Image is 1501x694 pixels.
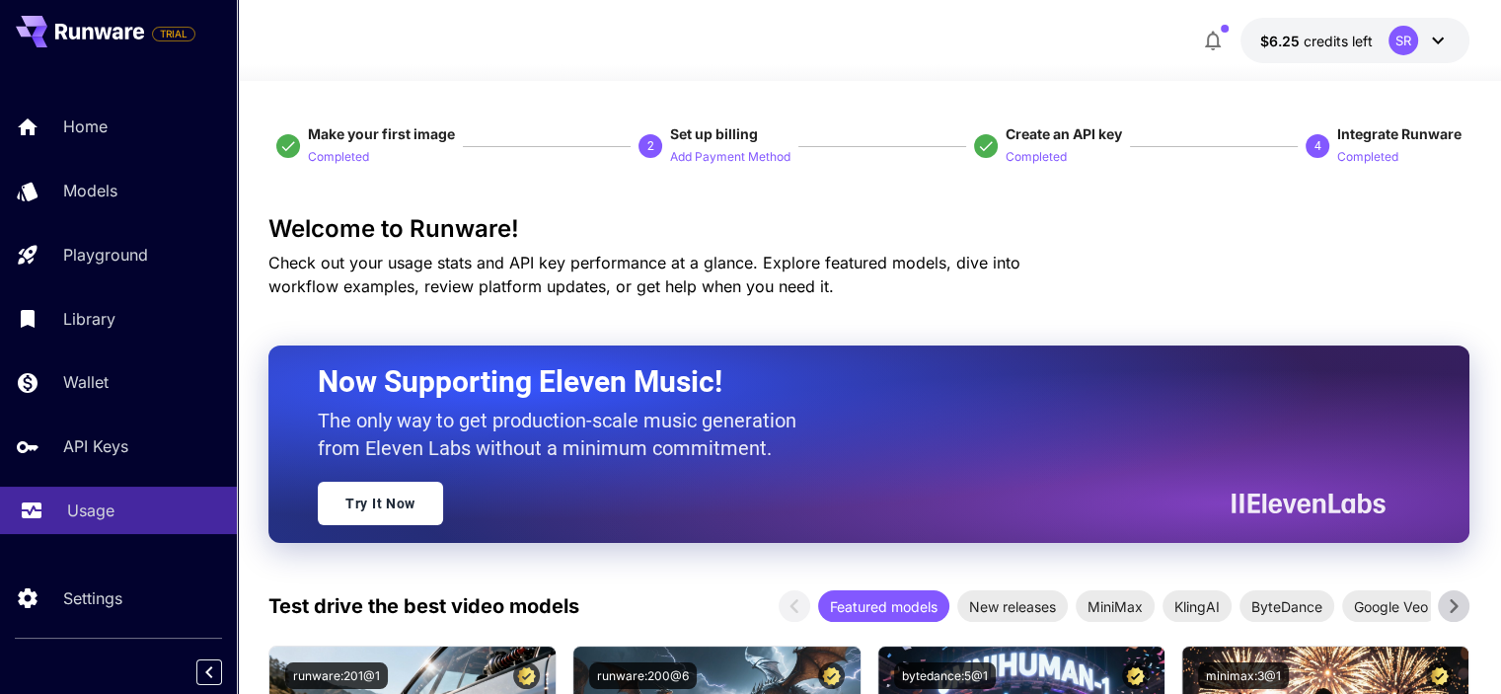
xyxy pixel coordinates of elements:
[957,596,1068,617] span: New releases
[670,148,790,167] p: Add Payment Method
[1076,596,1155,617] span: MiniMax
[268,215,1469,243] h3: Welcome to Runware!
[647,137,654,155] p: 2
[63,243,148,267] p: Playground
[818,662,845,689] button: Certified Model – Vetted for best performance and includes a commercial license.
[1313,137,1320,155] p: 4
[318,482,443,525] a: Try It Now
[1006,148,1067,167] p: Completed
[63,115,108,138] p: Home
[670,125,758,142] span: Set up billing
[308,144,369,168] button: Completed
[211,655,237,690] div: Collapse sidebar
[63,179,117,202] p: Models
[1163,596,1232,617] span: KlingAI
[318,363,1371,401] h2: Now Supporting Eleven Music!
[1337,148,1398,167] p: Completed
[1198,662,1289,689] button: minimax:3@1
[268,253,1020,296] span: Check out your usage stats and API key performance at a glance. Explore featured models, dive int...
[63,370,109,394] p: Wallet
[1260,33,1304,49] span: $6.25
[1006,144,1067,168] button: Completed
[1304,33,1373,49] span: credits left
[285,662,388,689] button: runware:201@1
[1240,18,1469,63] button: $6.2468SR
[1342,596,1440,617] span: Google Veo
[818,590,949,622] div: Featured models
[308,125,455,142] span: Make your first image
[957,590,1068,622] div: New releases
[152,22,195,45] span: Add your payment card to enable full platform functionality.
[670,144,790,168] button: Add Payment Method
[318,407,811,462] p: The only way to get production-scale music generation from Eleven Labs without a minimum commitment.
[1388,26,1418,55] div: SR
[308,148,369,167] p: Completed
[1076,590,1155,622] div: MiniMax
[1163,590,1232,622] div: KlingAI
[1239,590,1334,622] div: ByteDance
[1337,125,1462,142] span: Integrate Runware
[1239,596,1334,617] span: ByteDance
[1426,662,1453,689] button: Certified Model – Vetted for best performance and includes a commercial license.
[513,662,540,689] button: Certified Model – Vetted for best performance and includes a commercial license.
[153,27,194,41] span: TRIAL
[63,586,122,610] p: Settings
[1122,662,1149,689] button: Certified Model – Vetted for best performance and includes a commercial license.
[818,596,949,617] span: Featured models
[1342,590,1440,622] div: Google Veo
[67,499,114,522] p: Usage
[196,659,222,685] button: Collapse sidebar
[894,662,996,689] button: bytedance:5@1
[268,591,579,621] p: Test drive the best video models
[589,662,697,689] button: runware:200@6
[1260,31,1373,51] div: $6.2468
[63,434,128,458] p: API Keys
[1337,144,1398,168] button: Completed
[1006,125,1122,142] span: Create an API key
[63,307,115,331] p: Library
